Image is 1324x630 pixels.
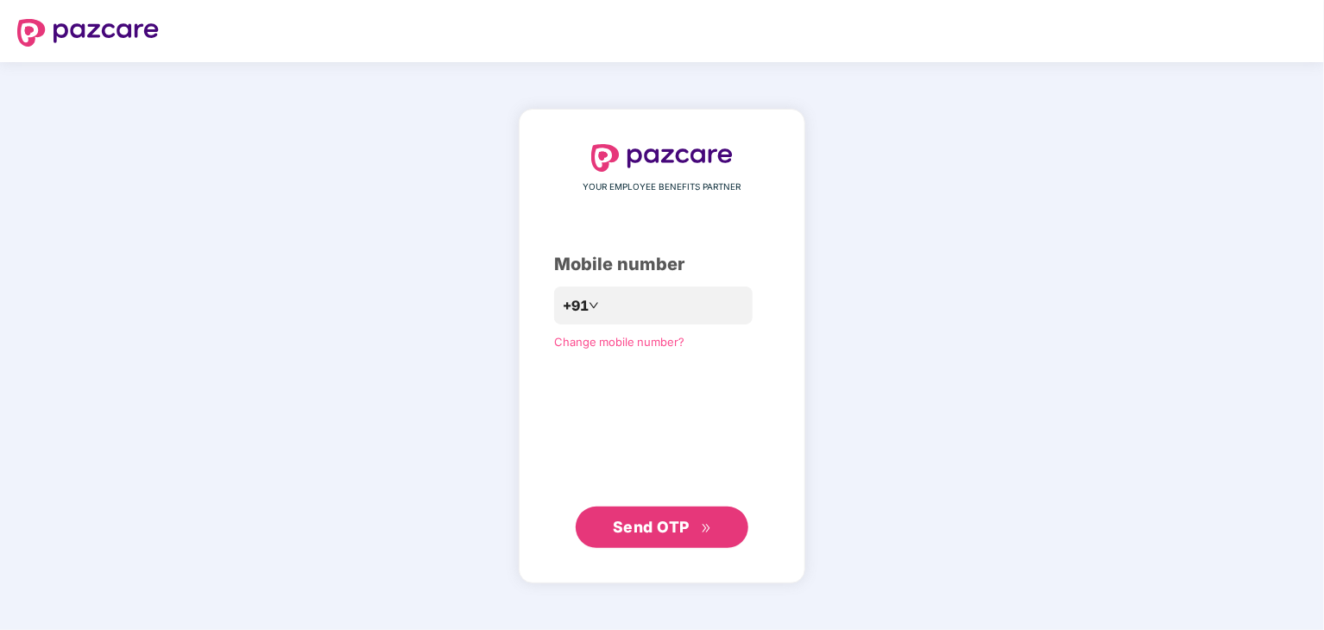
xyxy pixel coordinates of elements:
[589,300,599,311] span: down
[554,335,684,349] a: Change mobile number?
[554,251,770,278] div: Mobile number
[576,507,748,548] button: Send OTPdouble-right
[591,144,733,172] img: logo
[701,523,712,534] span: double-right
[583,180,741,194] span: YOUR EMPLOYEE BENEFITS PARTNER
[563,295,589,317] span: +91
[17,19,159,47] img: logo
[613,518,690,536] span: Send OTP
